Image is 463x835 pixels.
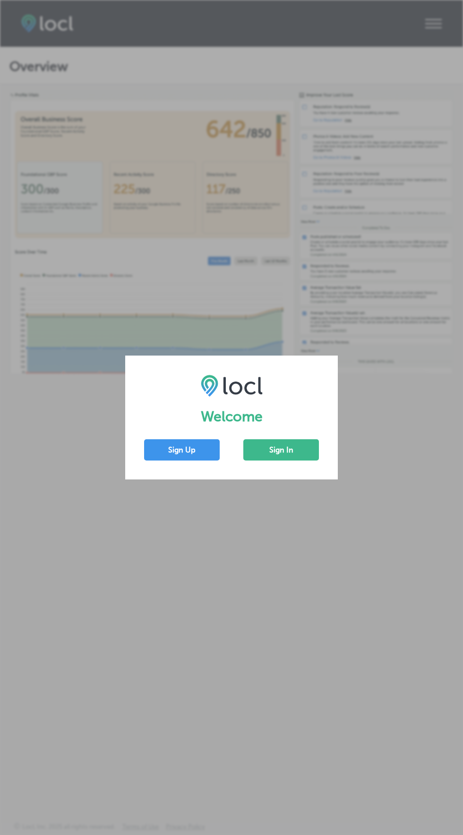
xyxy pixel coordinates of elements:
[243,439,319,461] button: Sign In
[144,439,220,461] button: Sign Up
[201,374,263,396] img: LOCL logo
[144,408,319,425] h1: Welcome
